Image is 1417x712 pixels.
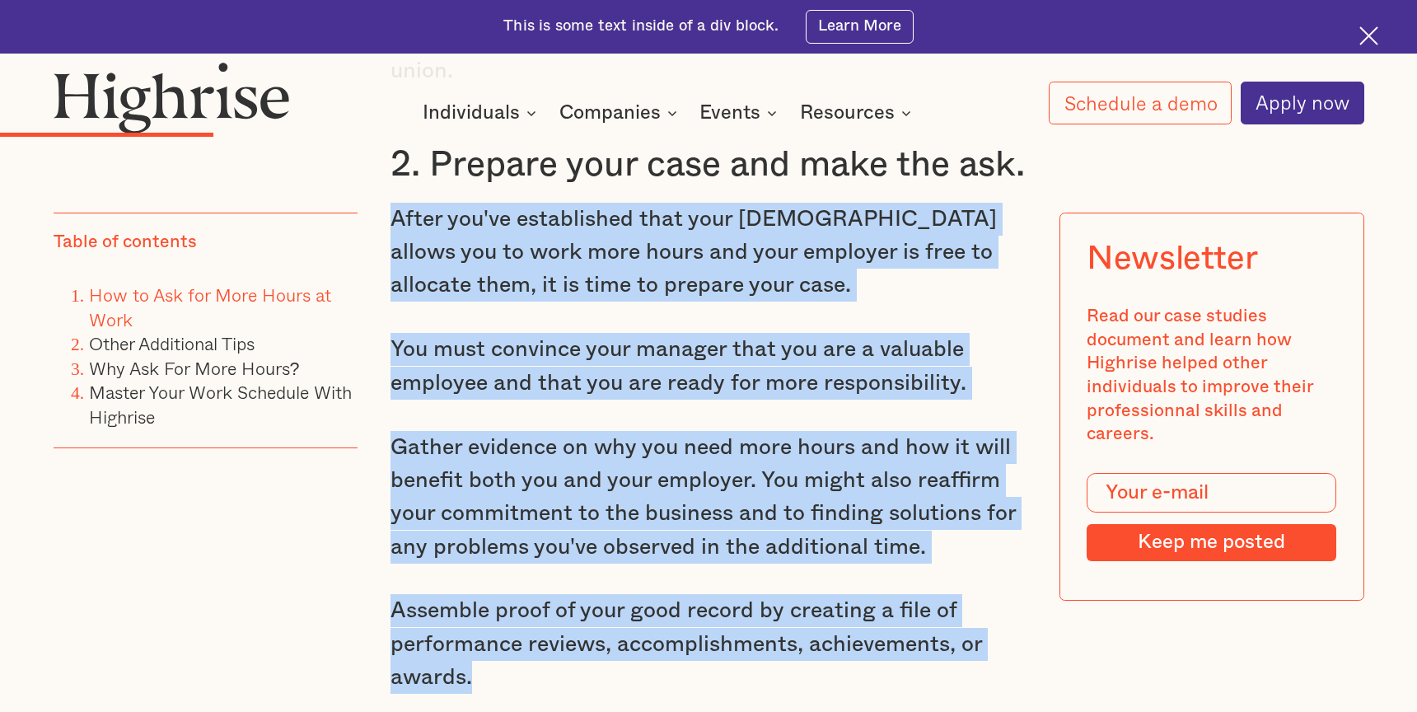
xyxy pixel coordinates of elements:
div: Resources [800,103,916,123]
div: Individuals [423,103,541,123]
form: Modal Form [1087,473,1336,561]
div: Resources [800,103,895,123]
div: This is some text inside of a div block. [503,16,779,37]
div: Individuals [423,103,520,123]
input: Keep me posted [1087,524,1336,561]
a: How to Ask for More Hours at Work [89,281,331,333]
img: Highrise logo [54,62,291,133]
a: Master Your Work Schedule With Highrise [89,378,352,430]
div: Events [699,103,782,123]
div: Companies [559,103,682,123]
input: Your e-mail [1087,473,1336,513]
div: Events [699,103,760,123]
div: Companies [559,103,661,123]
h3: 2. Prepare your case and make the ask. [390,143,1027,187]
p: You must convince your manager that you are a valuable employee and that you are ready for more r... [390,333,1027,400]
p: After you've established that your [DEMOGRAPHIC_DATA] allows you to work more hours and your empl... [390,203,1027,302]
div: Table of contents [54,232,197,255]
p: Assemble proof of your good record by creating a file of performance reviews, accomplishments, ac... [390,594,1027,694]
div: Read our case studies document and learn how Highrise helped other individuals to improve their p... [1087,305,1336,447]
a: Learn More [806,10,914,44]
a: Apply now [1241,82,1364,124]
a: Why Ask For More Hours? [89,354,300,382]
img: Cross icon [1359,26,1378,45]
div: Newsletter [1087,240,1257,279]
p: Gather evidence on why you need more hours and how it will benefit both you and your employer. Yo... [390,431,1027,564]
a: Schedule a demo [1049,82,1232,124]
a: Other Additional Tips [89,330,255,357]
